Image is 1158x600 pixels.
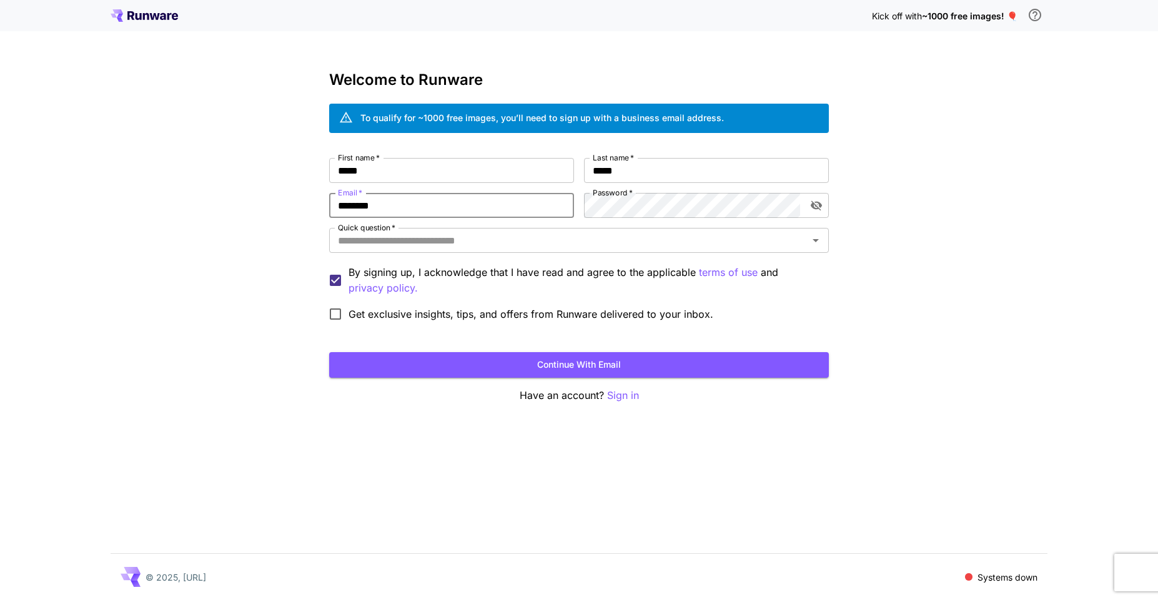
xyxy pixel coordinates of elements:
[593,187,633,198] label: Password
[349,307,713,322] span: Get exclusive insights, tips, and offers from Runware delivered to your inbox.
[360,111,724,124] div: To qualify for ~1000 free images, you’ll need to sign up with a business email address.
[699,265,758,280] button: By signing up, I acknowledge that I have read and agree to the applicable and privacy policy.
[872,11,922,21] span: Kick off with
[699,265,758,280] p: terms of use
[329,388,829,403] p: Have an account?
[807,232,824,249] button: Open
[338,152,380,163] label: First name
[607,388,639,403] button: Sign in
[805,194,828,217] button: toggle password visibility
[146,571,206,584] p: © 2025, [URL]
[338,222,395,233] label: Quick question
[338,187,362,198] label: Email
[329,352,829,378] button: Continue with email
[349,280,418,296] button: By signing up, I acknowledge that I have read and agree to the applicable terms of use and
[977,571,1037,584] p: Systems down
[1022,2,1047,27] button: In order to qualify for free credit, you need to sign up with a business email address and click ...
[329,71,829,89] h3: Welcome to Runware
[349,280,418,296] p: privacy policy.
[593,152,634,163] label: Last name
[922,11,1017,21] span: ~1000 free images! 🎈
[349,265,819,296] p: By signing up, I acknowledge that I have read and agree to the applicable and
